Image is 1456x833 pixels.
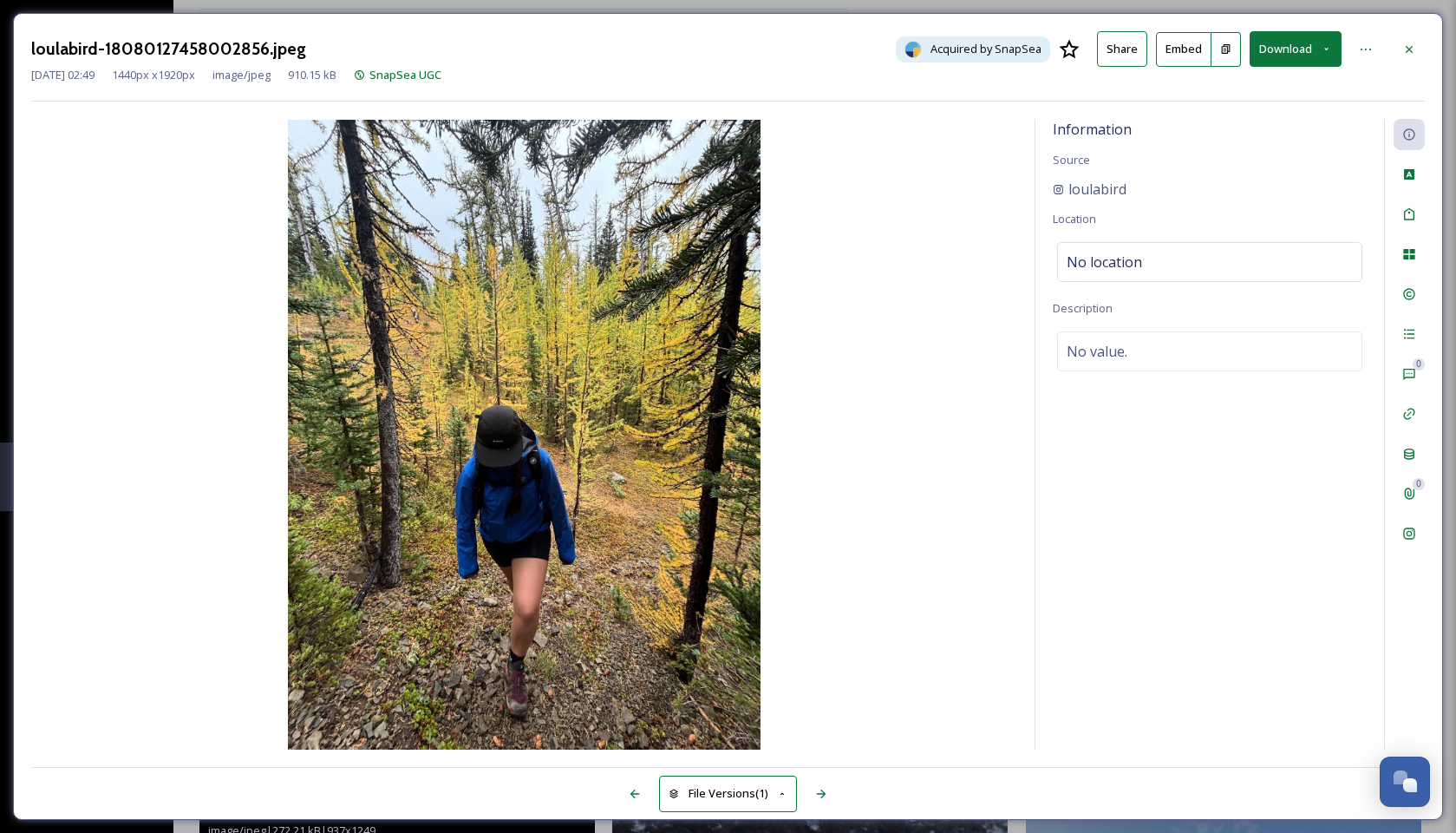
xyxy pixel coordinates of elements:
[1068,179,1126,200] span: loulabird
[1413,478,1425,490] div: 0
[31,67,95,83] span: [DATE] 02:49
[31,120,1017,750] img: loulabird-18080127458002856.jpeg
[1053,120,1132,139] span: Information
[1053,300,1113,316] span: Description
[1097,31,1147,67] button: Share
[1067,341,1127,362] span: No value.
[1156,32,1211,67] button: Embed
[1053,211,1096,226] span: Location
[1053,179,1126,200] a: loulabird
[1250,31,1342,67] button: Download
[1067,252,1142,272] span: No location
[212,67,271,83] span: image/jpeg
[288,67,336,83] span: 910.15 kB
[904,41,922,58] img: snapsea-logo.png
[930,41,1041,57] span: Acquired by SnapSea
[1413,358,1425,371] div: 0
[1053,152,1090,167] span: Source
[31,36,306,62] h3: loulabird-18080127458002856.jpeg
[1380,757,1430,807] button: Open Chat
[369,67,441,82] span: SnapSea UGC
[112,67,195,83] span: 1440 px x 1920 px
[659,776,798,811] button: File Versions(1)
